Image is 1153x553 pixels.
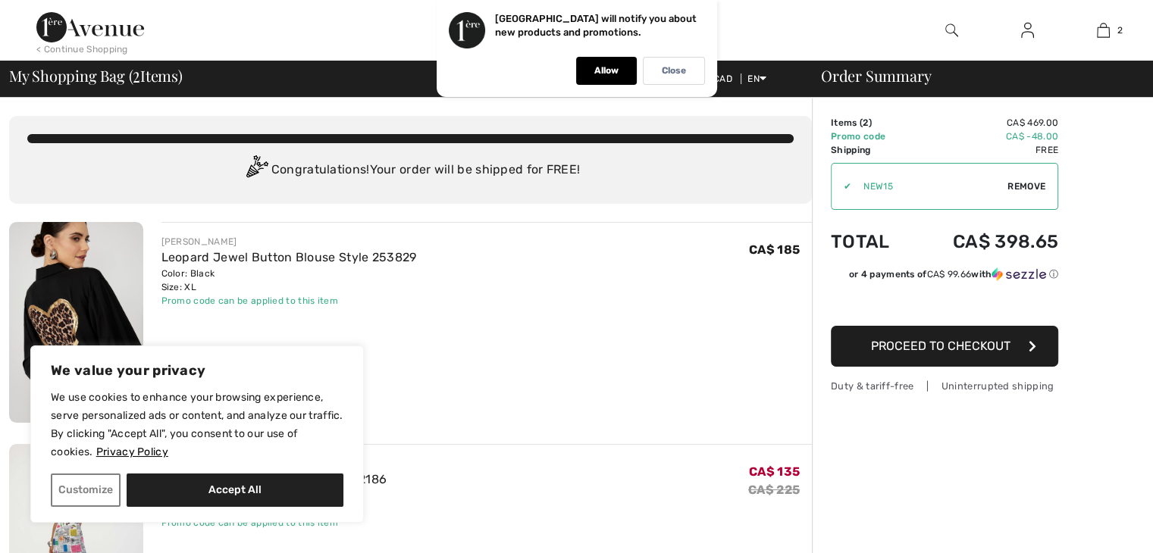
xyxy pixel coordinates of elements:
input: Promo code [851,164,1007,209]
img: 1ère Avenue [36,12,144,42]
td: Promo code [831,130,912,143]
div: We value your privacy [30,345,364,523]
img: Leopard Jewel Button Blouse Style 253829 [9,222,143,423]
a: Leopard Jewel Button Blouse Style 253829 [161,250,417,264]
td: Items ( ) [831,116,912,130]
div: [PERSON_NAME] [161,235,417,248]
img: My Bag [1097,21,1110,39]
button: Proceed to Checkout [831,326,1058,367]
td: Total [831,216,912,267]
span: EN [747,73,766,84]
div: < Continue Shopping [36,42,128,56]
span: 2 [133,64,140,84]
p: Close [662,65,686,77]
a: Sign In [1009,21,1046,40]
img: Sezzle [992,267,1046,281]
div: Color: Black Size: XL [161,267,417,294]
span: CA$ 99.66 [926,269,971,280]
span: Remove [1007,180,1045,193]
button: Customize [51,473,121,507]
p: [GEOGRAPHIC_DATA] will notify you about new products and promotions. [495,13,697,38]
a: 2 [1066,21,1140,39]
span: Proceed to Checkout [871,339,1010,353]
div: Duty & tariff-free | Uninterrupted shipping [831,379,1058,393]
img: search the website [945,21,958,39]
iframe: PayPal-paypal [831,286,1058,320]
span: 2 [863,117,868,128]
span: CA$ 185 [749,242,800,257]
span: CA$ 135 [749,464,800,479]
button: Accept All [127,473,343,507]
div: or 4 payments of with [849,267,1058,281]
span: My Shopping Bag ( Items) [9,68,183,83]
span: 2 [1117,23,1123,37]
div: Promo code can be applied to this item [161,294,417,308]
div: ✔ [832,180,851,193]
td: CA$ -48.00 [912,130,1058,143]
p: We value your privacy [51,361,343,380]
td: Shipping [831,143,912,157]
td: CA$ 398.65 [912,216,1058,267]
a: Privacy Policy [96,445,169,459]
img: Congratulation2.svg [241,155,271,186]
div: Congratulations! Your order will be shipped for FREE! [27,155,794,186]
td: CA$ 469.00 [912,116,1058,130]
s: CA$ 225 [748,483,800,497]
td: Free [912,143,1058,157]
p: We use cookies to enhance your browsing experience, serve personalized ads or content, and analyz... [51,389,343,461]
div: Order Summary [803,68,1144,83]
div: or 4 payments ofCA$ 99.66withSezzle Click to learn more about Sezzle [831,267,1058,286]
img: My Info [1021,21,1034,39]
p: Allow [594,65,619,77]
